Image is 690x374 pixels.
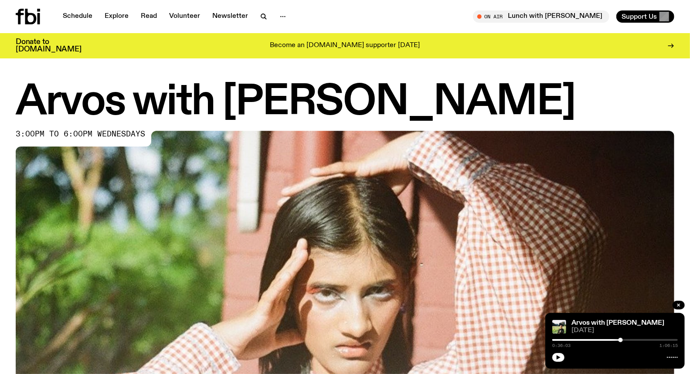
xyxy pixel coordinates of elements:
[16,38,82,53] h3: Donate to [DOMAIN_NAME]
[571,320,664,326] a: Arvos with [PERSON_NAME]
[164,10,205,23] a: Volunteer
[58,10,98,23] a: Schedule
[552,343,571,348] span: 0:36:03
[552,320,566,334] img: Bri is smiling and wearing a black t-shirt. She is standing in front of a lush, green field. Ther...
[16,131,145,138] span: 3:00pm to 6:00pm wednesdays
[270,42,420,50] p: Become an [DOMAIN_NAME] supporter [DATE]
[622,13,657,20] span: Support Us
[473,10,609,23] button: On AirLunch with [PERSON_NAME]
[207,10,253,23] a: Newsletter
[571,327,678,334] span: [DATE]
[659,343,678,348] span: 1:06:15
[616,10,674,23] button: Support Us
[16,83,674,122] h1: Arvos with [PERSON_NAME]
[136,10,162,23] a: Read
[99,10,134,23] a: Explore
